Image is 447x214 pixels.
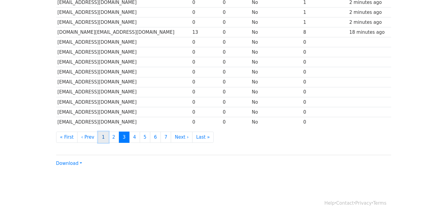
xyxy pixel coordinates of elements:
td: 0 [221,47,250,57]
td: No [251,47,302,57]
a: 1 [98,132,109,143]
td: 0 [221,107,250,117]
td: [EMAIL_ADDRESS][DOMAIN_NAME] [56,37,191,47]
td: 0 [221,77,250,87]
td: 0 [221,117,250,127]
a: ‹ Prev [77,132,98,143]
td: 0 [191,7,222,17]
td: 18 minutes ago [348,27,391,37]
td: 0 [221,7,250,17]
td: [EMAIL_ADDRESS][DOMAIN_NAME] [56,77,191,87]
a: « First [56,132,78,143]
td: No [251,67,302,77]
td: 0 [221,27,250,37]
td: 0 [221,97,250,107]
td: 0 [191,77,222,87]
a: Privacy [355,200,372,206]
td: [EMAIL_ADDRESS][DOMAIN_NAME] [56,47,191,57]
td: 0 [221,67,250,77]
a: 6 [150,132,161,143]
a: Terms [373,200,386,206]
td: 0 [302,87,348,97]
td: 0 [191,67,222,77]
a: 5 [140,132,151,143]
a: Download [56,161,82,166]
td: 0 [302,97,348,107]
td: 0 [302,107,348,117]
td: No [251,27,302,37]
td: No [251,107,302,117]
td: No [251,87,302,97]
td: 0 [302,57,348,67]
td: 0 [191,117,222,127]
iframe: Chat Widget [417,185,447,214]
td: 0 [221,37,250,47]
a: 2 [108,132,119,143]
td: 0 [302,77,348,87]
td: 0 [221,87,250,97]
a: Last » [192,132,214,143]
td: 2 minutes ago [348,17,391,27]
td: No [251,97,302,107]
td: 2 minutes ago [348,7,391,17]
td: No [251,7,302,17]
td: [EMAIL_ADDRESS][DOMAIN_NAME] [56,57,191,67]
td: 0 [302,47,348,57]
td: 0 [191,17,222,27]
td: [EMAIL_ADDRESS][DOMAIN_NAME] [56,107,191,117]
td: 0 [191,47,222,57]
td: 1 [302,17,348,27]
td: 0 [221,17,250,27]
a: 7 [161,132,171,143]
td: 8 [302,27,348,37]
td: [DOMAIN_NAME][EMAIL_ADDRESS][DOMAIN_NAME] [56,27,191,37]
a: Next › [171,132,193,143]
td: 0 [191,107,222,117]
td: [EMAIL_ADDRESS][DOMAIN_NAME] [56,17,191,27]
td: 0 [191,97,222,107]
td: 13 [191,27,222,37]
td: No [251,77,302,87]
td: 0 [191,57,222,67]
td: No [251,117,302,127]
td: [EMAIL_ADDRESS][DOMAIN_NAME] [56,97,191,107]
td: 0 [302,117,348,127]
a: Help [324,200,335,206]
a: 4 [129,132,140,143]
td: 0 [221,57,250,67]
td: [EMAIL_ADDRESS][DOMAIN_NAME] [56,67,191,77]
td: No [251,57,302,67]
a: 3 [119,132,130,143]
td: [EMAIL_ADDRESS][DOMAIN_NAME] [56,87,191,97]
a: Contact [336,200,354,206]
td: 1 [302,7,348,17]
td: 0 [302,37,348,47]
td: 0 [302,67,348,77]
td: [EMAIL_ADDRESS][DOMAIN_NAME] [56,7,191,17]
td: No [251,37,302,47]
td: [EMAIL_ADDRESS][DOMAIN_NAME] [56,117,191,127]
td: No [251,17,302,27]
td: 0 [191,37,222,47]
td: 0 [191,87,222,97]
